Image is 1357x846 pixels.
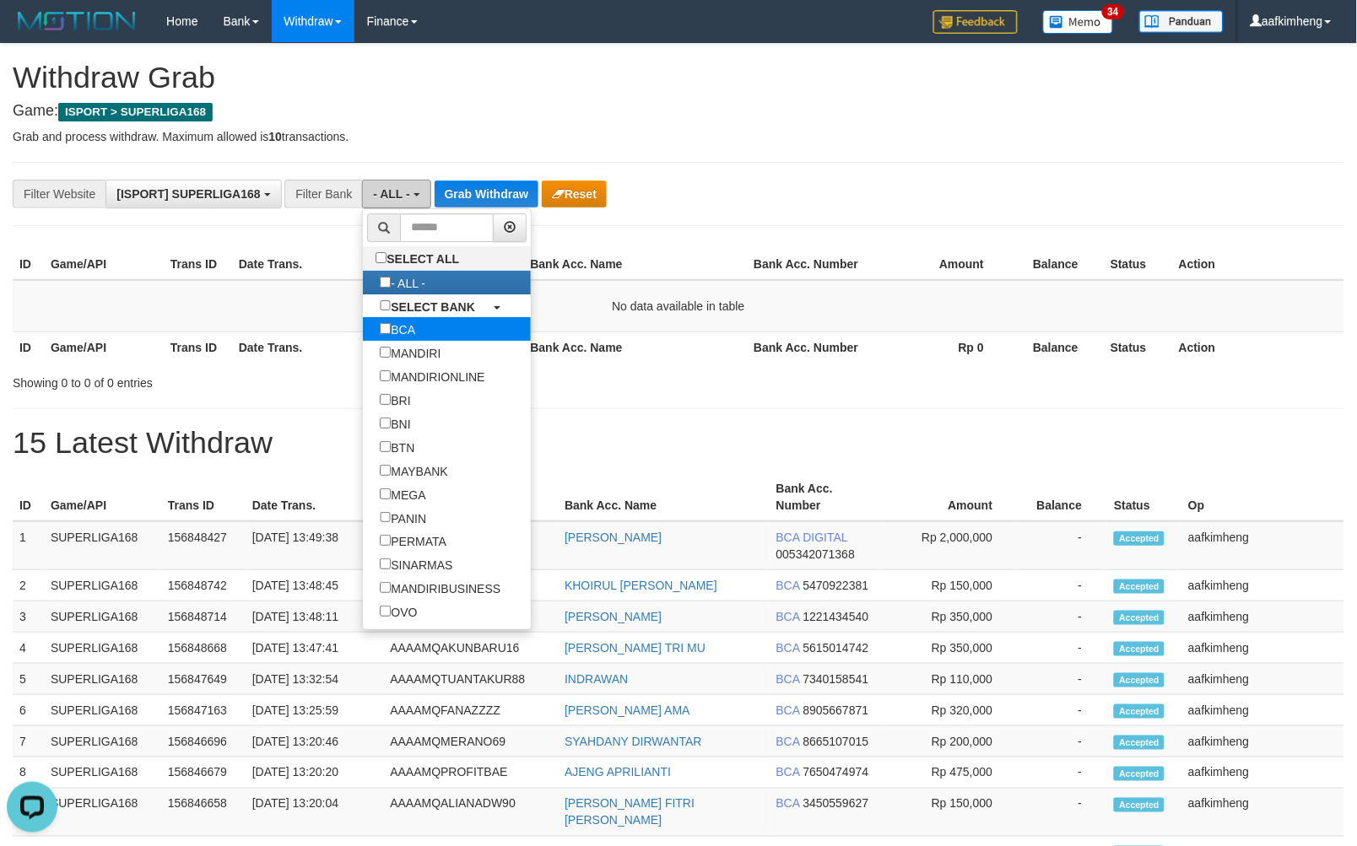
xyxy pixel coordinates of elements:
[363,576,517,600] label: MANDIRIBUSINESS
[1114,736,1165,750] span: Accepted
[44,249,164,280] th: Game/API
[380,558,391,569] input: SINARMAS
[1139,10,1224,33] img: panduan.png
[13,8,141,34] img: MOTION_logo.png
[1009,331,1104,363] th: Balance
[161,601,246,633] td: 156848714
[380,488,391,499] input: MEGA
[44,726,161,757] td: SUPERLIGA168
[565,735,702,748] a: SYAHDANY DIRWANTAR
[803,797,869,811] span: Copy 3450559627 to clipboard
[884,757,1019,789] td: Rp 475,000
[803,766,869,779] span: Copy 7650474974 to clipboard
[1018,473,1107,521] th: Balance
[44,473,161,521] th: Game/API
[13,128,1344,145] p: Grab and process withdraw. Maximum allowed is transactions.
[13,570,44,601] td: 2
[58,103,213,121] span: ISPORT > SUPERLIGA168
[246,664,384,695] td: [DATE] 13:32:54
[747,331,867,363] th: Bank Acc. Number
[383,726,558,757] td: AAAAMQMERANO69
[161,726,246,757] td: 156846696
[1114,767,1165,781] span: Accepted
[380,323,391,334] input: BCA
[776,610,800,623] span: BCA
[161,633,246,664] td: 156848668
[1018,789,1107,837] td: -
[362,180,430,208] button: - ALL -
[383,664,558,695] td: AAAAMQTUANTAKUR88
[363,388,427,412] label: BRI
[246,789,384,837] td: [DATE] 13:20:04
[44,521,161,570] td: SUPERLIGA168
[884,664,1019,695] td: Rp 110,000
[44,633,161,664] td: SUPERLIGA168
[246,521,384,570] td: [DATE] 13:49:38
[363,271,442,294] label: - ALL -
[13,103,1344,120] h4: Game:
[44,601,161,633] td: SUPERLIGA168
[13,331,44,363] th: ID
[44,331,164,363] th: Game/API
[383,695,558,726] td: AAAAMQFANAZZZZ
[246,695,384,726] td: [DATE] 13:25:59
[1114,579,1165,594] span: Accepted
[1107,473,1181,521] th: Status
[380,418,391,428] input: BNI
[380,277,391,288] input: - ALL -
[1018,695,1107,726] td: -
[1018,757,1107,789] td: -
[565,531,662,544] a: [PERSON_NAME]
[1181,695,1344,726] td: aafkimheng
[246,473,384,521] th: Date Trans.
[44,757,161,789] td: SUPERLIGA168
[161,695,246,726] td: 156847163
[116,187,260,201] span: [ISPORT] SUPERLIGA168
[363,412,427,435] label: BNI
[1181,601,1344,633] td: aafkimheng
[884,726,1019,757] td: Rp 200,000
[1114,642,1165,656] span: Accepted
[884,789,1019,837] td: Rp 150,000
[363,364,501,388] label: MANDIRIONLINE
[164,331,232,363] th: Trans ID
[376,252,387,263] input: SELECT ALL
[1172,249,1344,280] th: Action
[380,465,391,476] input: MAYBANK
[884,570,1019,601] td: Rp 150,000
[1102,4,1125,19] span: 34
[1018,601,1107,633] td: -
[803,579,869,592] span: Copy 5470922381 to clipboard
[1114,611,1165,625] span: Accepted
[1018,664,1107,695] td: -
[884,633,1019,664] td: Rp 350,000
[363,529,463,552] label: PERMATA
[380,606,391,617] input: OVO
[884,601,1019,633] td: Rp 350,000
[524,249,748,280] th: Bank Acc. Name
[383,633,558,664] td: AAAAMQAKUNBARU16
[13,61,1344,94] h1: Withdraw Grab
[383,757,558,789] td: AAAAMQPROFITBAE
[161,521,246,570] td: 156848427
[1043,10,1114,34] img: Button%20Memo.svg
[542,181,607,207] button: Reset
[246,633,384,664] td: [DATE] 13:47:41
[246,570,384,601] td: [DATE] 13:48:45
[524,331,748,363] th: Bank Acc. Name
[363,341,457,364] label: MANDIRI
[867,331,1009,363] th: Rp 0
[1114,798,1165,812] span: Accepted
[1181,521,1344,570] td: aafkimheng
[161,473,246,521] th: Trans ID
[13,664,44,695] td: 5
[13,757,44,789] td: 8
[776,766,800,779] span: BCA
[380,300,391,311] input: SELECT BANK
[380,394,391,405] input: BRI
[1181,726,1344,757] td: aafkimheng
[565,641,706,655] a: [PERSON_NAME] TRI MU
[161,664,246,695] td: 156847649
[13,521,44,570] td: 1
[565,610,662,623] a: [PERSON_NAME]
